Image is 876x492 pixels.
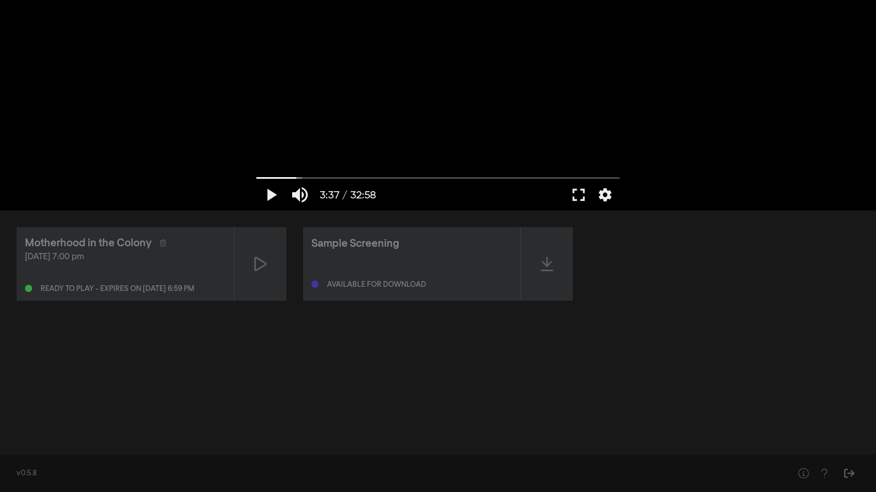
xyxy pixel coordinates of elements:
[256,179,285,210] button: Play
[839,463,859,484] button: Sign Out
[17,468,772,479] div: v0.5.8
[25,235,152,251] div: Motherhood in the Colony
[564,179,593,210] button: Full screen
[593,179,617,210] button: More settings
[327,281,426,288] div: Available for download
[40,285,194,292] div: Ready to play - expires on [DATE] 6:59 pm
[311,236,399,251] div: Sample Screening
[285,179,314,210] button: Mute
[314,179,381,210] button: 3:37 / 32:58
[25,251,226,263] div: [DATE] 7:00 pm
[793,463,814,484] button: Help
[814,463,834,484] button: Help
